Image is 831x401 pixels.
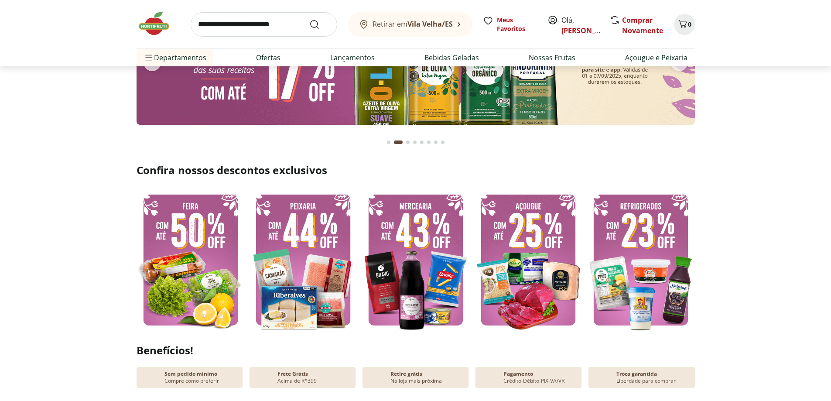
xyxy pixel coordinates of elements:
[439,132,446,153] button: Go to page 8 from fs-carousel
[144,47,206,68] span: Departamentos
[616,370,657,377] p: Troca garantida
[369,370,383,384] img: payment
[164,370,217,377] p: Sem pedido mínimo
[561,26,618,35] a: [PERSON_NAME]
[191,12,337,37] input: search
[390,370,422,377] p: Retire grátis
[595,370,609,384] img: Devolução
[277,377,317,384] p: Acima de R$399
[407,19,453,29] b: Vila Velha/ES
[474,188,582,332] img: açougue
[503,377,564,384] p: Crédito-Débito-PIX-VA/VR
[529,52,575,63] a: Nossas Frutas
[373,20,453,28] span: Retirar em
[348,12,472,37] button: Retirar emVila Velha/ES
[137,188,245,332] img: feira
[432,132,439,153] button: Go to page 7 from fs-carousel
[625,52,687,63] a: Açougue e Peixaria
[137,10,180,37] img: Hortifruti
[144,370,157,384] img: check
[483,16,537,33] a: Meus Favoritos
[424,52,479,63] a: Bebidas Geladas
[418,132,425,153] button: Go to page 5 from fs-carousel
[249,188,357,332] img: pescados
[674,14,695,35] button: Carrinho
[497,16,537,33] span: Meus Favoritos
[616,377,676,384] p: Liberdade para comprar
[482,370,496,384] img: card
[309,19,330,30] button: Submit Search
[392,132,404,153] button: Current page from fs-carousel
[390,377,442,384] p: Na loja mais próxima
[411,132,418,153] button: Go to page 4 from fs-carousel
[425,132,432,153] button: Go to page 6 from fs-carousel
[561,15,600,36] span: Olá,
[503,370,533,377] p: Pagamento
[330,52,375,63] a: Lançamentos
[137,163,695,177] h2: Confira nossos descontos exclusivos
[404,132,411,153] button: Go to page 3 from fs-carousel
[277,370,308,377] p: Frete Grátis
[622,15,663,35] a: Comprar Novamente
[164,377,219,384] p: Compre como preferir
[256,370,270,384] img: truck
[362,188,470,332] img: mercearia
[256,52,280,63] a: Ofertas
[137,344,695,356] h2: Benefícios!
[587,188,695,332] img: resfriados
[144,47,154,68] button: Menu
[688,20,691,28] span: 0
[385,132,392,153] button: Go to page 1 from fs-carousel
